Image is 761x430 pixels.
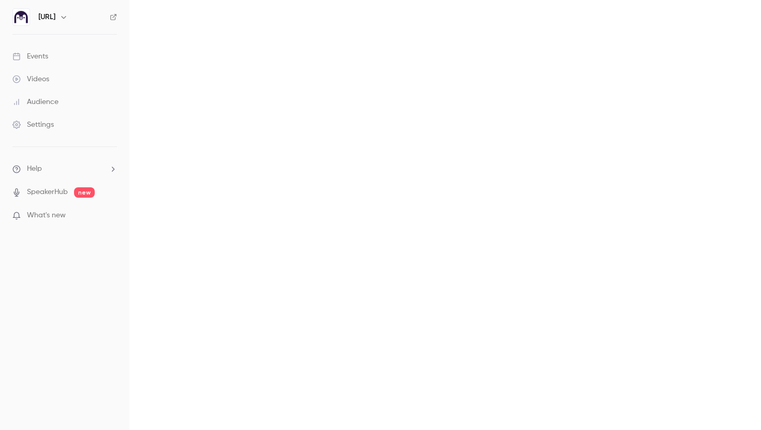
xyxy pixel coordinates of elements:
[12,164,117,174] li: help-dropdown-opener
[38,12,55,22] h6: [URL]
[12,51,48,62] div: Events
[27,187,68,198] a: SpeakerHub
[27,210,66,221] span: What's new
[13,9,30,25] img: Ed.ai
[27,164,42,174] span: Help
[74,187,95,198] span: new
[12,97,58,107] div: Audience
[12,120,54,130] div: Settings
[12,74,49,84] div: Videos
